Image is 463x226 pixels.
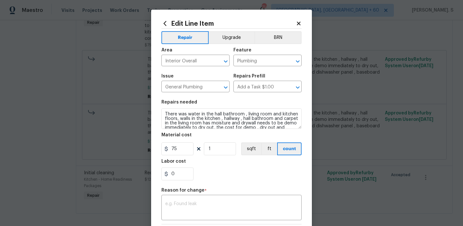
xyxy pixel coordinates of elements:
[161,100,197,104] h5: Repairs needed
[293,57,302,66] button: Open
[161,74,174,78] h5: Issue
[293,83,302,92] button: Open
[161,159,186,164] h5: Labor cost
[161,20,296,27] h2: Edit Line Item
[277,142,302,155] button: count
[233,48,251,52] h5: Feature
[161,188,204,193] h5: Reason for change
[209,31,255,44] button: Upgrade
[161,133,192,137] h5: Material cost
[233,74,265,78] h5: Repairs Prefill
[221,83,230,92] button: Open
[161,48,172,52] h5: Area
[161,108,302,129] textarea: There was water in the hall bathroom , living room and kitchen floors, walls in the kitchen , hal...
[241,142,261,155] button: sqft
[254,31,302,44] button: BRN
[161,31,209,44] button: Repair
[221,57,230,66] button: Open
[261,142,277,155] button: ft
